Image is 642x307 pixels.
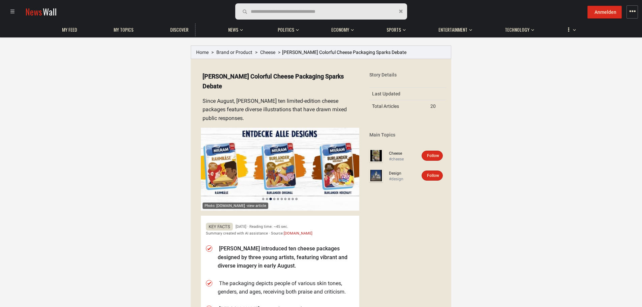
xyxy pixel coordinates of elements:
[206,223,354,236] div: [DATE] · Reading time: ~45 sec. Summary created with AI assistance · Source:
[282,50,406,55] span: [PERSON_NAME] Colorful Cheese Packaging Sparks Debate
[228,27,238,33] span: News
[369,88,427,100] td: Last Updated
[328,23,353,36] a: Economy
[206,223,233,231] span: Key Facts
[328,20,354,36] button: Economy
[216,50,252,55] a: Brand or Product
[501,20,534,36] button: Technology
[435,20,472,36] button: Entertainment
[389,151,409,156] a: Cheese
[587,6,622,19] button: Anmelden
[274,23,298,36] a: Politics
[383,23,404,36] a: Sports
[428,100,446,113] td: 20
[274,20,299,36] button: Politics
[43,5,57,18] span: Wall
[218,279,354,296] li: The packaging depicts people of various skin tones, genders, and ages, receiving both praise and ...
[369,169,383,182] img: Profile picture of Design
[389,156,409,162] div: #cheese
[369,149,383,162] img: Profile picture of Cheese
[201,128,359,211] img: Preview image from stuttgarter-nachrichten.de
[114,27,133,33] span: My topics
[389,176,409,182] div: #design
[284,231,312,236] a: [DOMAIN_NAME]
[427,153,439,158] span: Follow
[247,204,266,208] span: view article
[62,27,77,33] span: My Feed
[369,131,446,138] div: Main Topics
[25,5,42,18] span: News
[201,128,359,211] a: Photo: [DOMAIN_NAME] ·view article
[25,5,57,18] a: NewsWall
[427,173,439,178] span: Follow
[383,20,406,36] button: Sports
[435,23,471,36] a: Entertainment
[218,244,354,270] li: [PERSON_NAME] introduced ten cheese packages designed by three young artists, featuring vibrant a...
[225,23,242,36] a: News
[260,50,275,55] a: Cheese
[196,50,209,55] a: Home
[438,27,467,33] span: Entertainment
[501,23,533,36] a: Technology
[505,27,529,33] span: Technology
[203,203,268,209] div: Photo: [DOMAIN_NAME] ·
[389,171,409,176] a: Design
[278,27,294,33] span: Politics
[594,9,616,15] span: Anmelden
[225,20,245,36] button: News
[369,71,446,78] div: Story Details
[369,100,427,113] td: Total Articles
[170,27,188,33] span: Discover
[331,27,349,33] span: Economy
[387,27,401,33] span: Sports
